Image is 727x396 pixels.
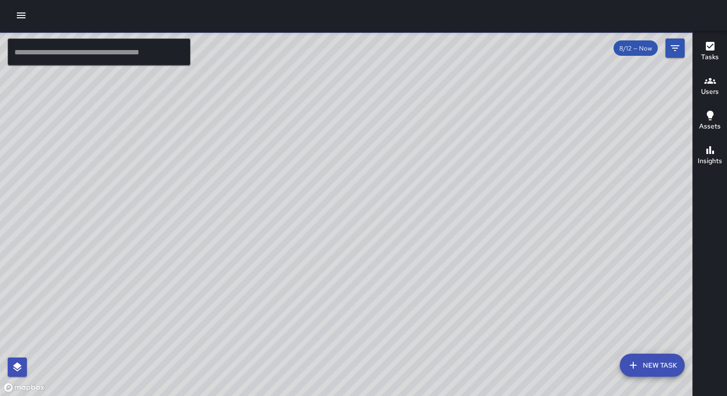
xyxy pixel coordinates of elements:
[665,38,685,58] button: Filters
[699,121,721,132] h6: Assets
[693,69,727,104] button: Users
[693,35,727,69] button: Tasks
[620,354,685,377] button: New Task
[698,156,722,166] h6: Insights
[701,52,719,63] h6: Tasks
[701,87,719,97] h6: Users
[693,104,727,139] button: Assets
[614,44,658,52] span: 8/12 — Now
[693,139,727,173] button: Insights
